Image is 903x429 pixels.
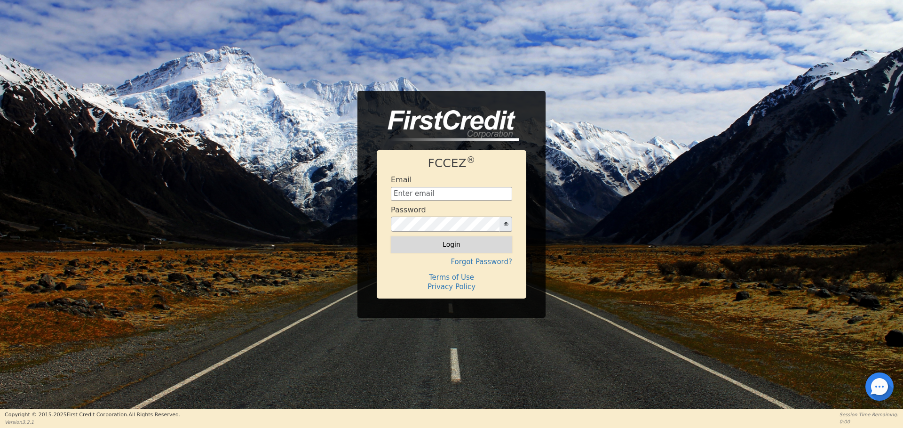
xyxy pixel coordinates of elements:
[128,412,180,418] span: All Rights Reserved.
[840,418,898,425] p: 0:00
[391,187,512,201] input: Enter email
[391,283,512,291] h4: Privacy Policy
[391,236,512,252] button: Login
[391,258,512,266] h4: Forgot Password?
[391,205,426,214] h4: Password
[391,156,512,170] h1: FCCEZ
[5,411,180,419] p: Copyright © 2015- 2025 First Credit Corporation.
[391,273,512,282] h4: Terms of Use
[391,217,500,232] input: password
[840,411,898,418] p: Session Time Remaining:
[467,155,475,165] sup: ®
[391,175,412,184] h4: Email
[377,110,519,141] img: logo-CMu_cnol.png
[5,419,180,426] p: Version 3.2.1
